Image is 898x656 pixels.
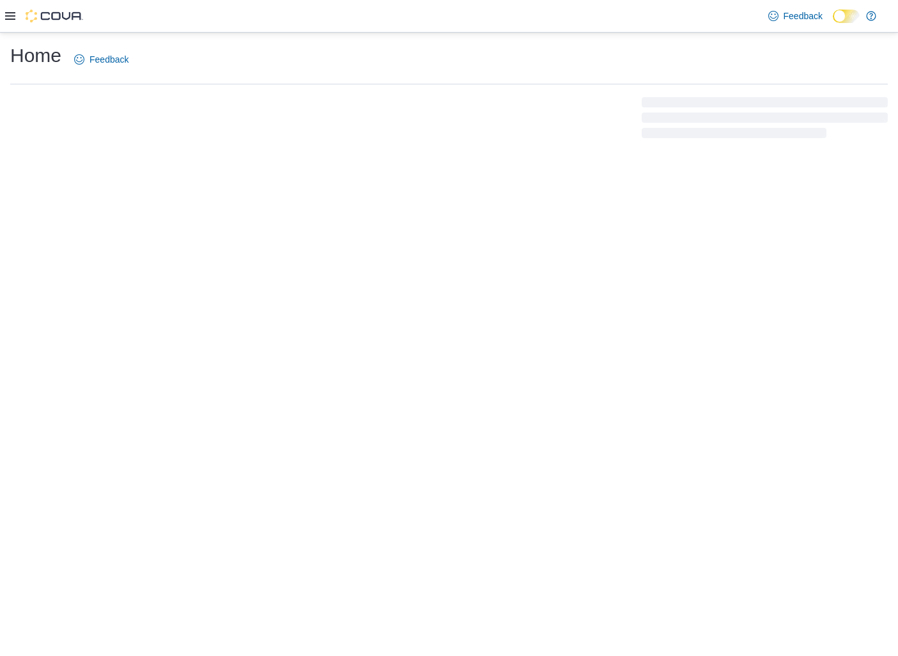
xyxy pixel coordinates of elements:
a: Feedback [763,3,828,29]
span: Loading [642,100,888,141]
a: Feedback [69,47,134,72]
h1: Home [10,43,61,68]
span: Feedback [89,53,128,66]
input: Dark Mode [833,10,860,23]
span: Feedback [784,10,823,22]
img: Cova [26,10,83,22]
